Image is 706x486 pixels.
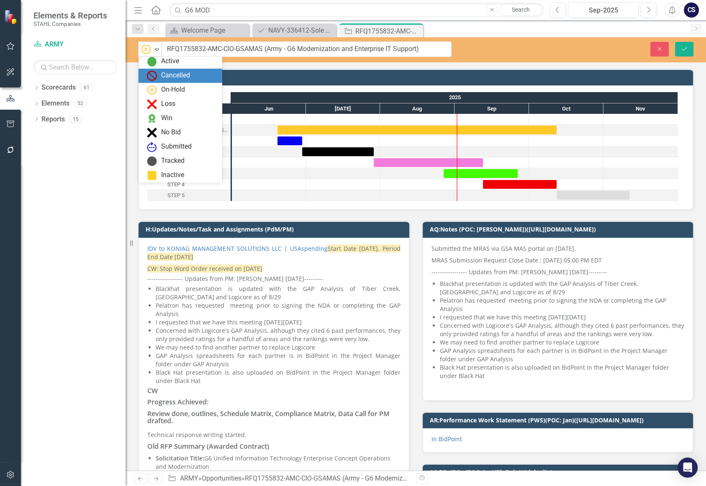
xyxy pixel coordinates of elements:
h3: Gantt Chart [146,74,689,80]
div: Cancelled [161,71,190,80]
input: This field is required [162,41,452,57]
div: Jul [306,103,380,114]
div: Task: Start date: 2025-10-12 End date: 2025-11-11 [557,191,629,200]
div: Welcome Page [181,25,247,36]
li: GAP Analysis spreadsheets for each partner is in BidPoint in the Project Manager folder under GAP... [440,347,685,363]
li: I requested that we have this meeting [DATE][DATE] [440,313,685,321]
a: Scorecards [41,83,76,93]
div: 52 [74,100,87,107]
p: MRAS Submission Request Close Date : [DATE] 05:00 PM EDT [431,255,685,266]
div: NAVY-336412-Sole Source-2840-TBD-T0-N0001920G0006N0001922F2378 [268,25,334,36]
div: RFQ1755832-AMC-CIO-GSAMAS (Army - G6 Modernization and Enterprise IT Support) [355,26,421,36]
strong: Solicitation Title: [156,454,204,462]
div: Jun [232,103,306,114]
div: 15 [69,116,82,123]
button: CS [684,3,699,18]
li: Concerned with Logicore's GAP Analysis, although they cited 6 past performances, they only provid... [156,327,400,343]
img: On-Hold [141,44,151,54]
img: Active [147,57,157,67]
li: We may need to find another partner to replace Logicore [156,343,400,352]
a: Opportunities [202,474,241,482]
div: 61 [80,84,93,91]
input: Search Below... [33,60,117,75]
div: Task: Start date: 2025-06-29 End date: 2025-07-29 [302,147,374,156]
strong: CW [147,386,158,395]
li: Pelatron has requested meeting prior to signing the NDA or completing the GAP Analysis [440,296,685,313]
a: NAVY-336412-Sole Source-2840-TBD-T0-N0001920G0006N0001922F2378 [254,25,334,36]
div: Task: Start date: 2025-07-29 End date: 2025-09-12 [374,158,483,167]
div: Active [161,57,179,66]
img: Cancelled [147,71,157,81]
div: Task: Start date: 2025-09-12 End date: 2025-10-12 [147,179,231,190]
div: Task: Start date: 2025-10-12 End date: 2025-11-11 [147,190,231,201]
img: ClearPoint Strategy [4,10,19,24]
div: Submitted [161,142,192,152]
li: Black Hat presentation is also uploaded on BidPoint in the Project Manager folder under Black Hat [440,363,685,380]
small: STAHL Companies [33,21,107,27]
img: On-Hold [147,85,157,95]
div: » » [168,474,409,483]
strong: Progress Achieved: [147,397,208,406]
div: STEP 4 [147,179,231,190]
a: Elements [41,99,69,108]
div: Inactive [161,170,184,180]
span: CW: Stop Word Order received on [DATE] [147,265,262,273]
div: Task: Start date: 2025-06-19 End date: 2025-06-29 [277,136,302,145]
div: No Bid [161,128,181,137]
li: We may need to find another partner to replace Logicore [440,338,685,347]
h3: H:Updates/Notes/Task and Assignments (PdM/PM) [146,226,405,232]
div: Task: Start date: 2025-06-19 End date: 2025-10-12 [277,126,557,134]
img: Loss [147,99,157,109]
div: Task: Start date: 2025-08-27 End date: 2025-09-26 [444,169,518,178]
img: Inactive [147,170,157,180]
button: Sep-2025 [568,3,639,18]
div: Oct [529,103,603,114]
div: Win [161,113,172,123]
div: STEP 5 [147,190,231,201]
p: Technical response writing started. [147,429,400,441]
a: ARMY [33,40,117,49]
h3: AR:Performance Work Statement (PWS)(POC: Jan)([URL][DOMAIN_NAME]) [430,417,689,423]
img: No Bid [147,128,157,138]
div: Nov [603,103,678,114]
div: Sep [454,103,529,114]
h3: AS:PDs/PQs (POC: Jan)(PinPoint)(LinkedIn) [430,469,689,475]
li: Concerned with Logicore's GAP Analysis, although they cited 6 past performances, they only provid... [440,321,685,338]
div: Tracked [161,156,185,166]
span: Start Date [DATE], Period End Date [DATE] [147,244,400,261]
p: Submitted the MRAS via GSA MAS portal on [DATE]. [431,244,685,255]
div: Task: Start date: 2025-09-12 End date: 2025-10-12 [483,180,557,189]
div: STEP 4 [167,179,185,190]
div: 2025 [232,92,678,103]
strong: Old RFP Summary (Awarded Contract) [147,442,269,451]
img: Tracked [147,156,157,166]
img: Win [147,113,157,123]
a: IDV to KONIAG MANAGEMENT SOLUTIONS LLC | USAspending [147,244,328,252]
div: Loss [161,99,175,109]
h3: AQ:Notes (POC: [PERSON_NAME])([URL][DOMAIN_NAME]) [430,226,689,232]
h3: Review done, outlines, Schedule Matrix, Compliance Matrix, Data Call for PM drafted. [147,410,400,425]
p: ----------------- Updates from PM: [PERSON_NAME] [DATE]--------- [431,266,685,278]
div: RFQ1755832-AMC-CIO-GSAMAS (Army - G6 Modernization and Enterprise IT Support) [245,474,497,482]
li: Black Hat presentation is also uploaded on BidPoint in the Project Manager folder under Black Hat [156,368,400,385]
div: On-Hold [161,85,185,95]
p: G6 Unified Information Technology Enterprise Concept Operations and Modernization [156,454,400,471]
li: Blackhat presentation is updated with the GAP Analysis of Tiber Creek, [GEOGRAPHIC_DATA] and Logi... [440,280,685,296]
li: GAP Analysis spreadsheets for each partner is in BidPoint in the Project Manager folder under GAP... [156,352,400,368]
img: Submitted [147,142,157,152]
li: I requested that we have this meeting [DATE][DATE] [156,318,400,327]
a: In BidPoint [431,435,462,443]
a: ARMY [180,474,198,482]
input: Search ClearPoint... [169,3,544,18]
a: Welcome Page [167,25,247,36]
div: Sep-2025 [571,5,636,15]
div: STEP 5 [167,190,185,201]
a: Search [500,4,542,16]
li: Blackhat presentation is updated with the GAP Analysis of Tiber Creek, [GEOGRAPHIC_DATA] and Logi... [156,285,400,301]
span: Elements & Reports [33,10,107,21]
div: Aug [380,103,454,114]
li: Pelatron has requested meeting prior to signing the NDA or completing the GAP Analysis [156,301,400,318]
div: Open Intercom Messenger [678,458,698,478]
p: ----------------- Updates from PM: [PERSON_NAME] [DATE]--------- [147,275,400,283]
